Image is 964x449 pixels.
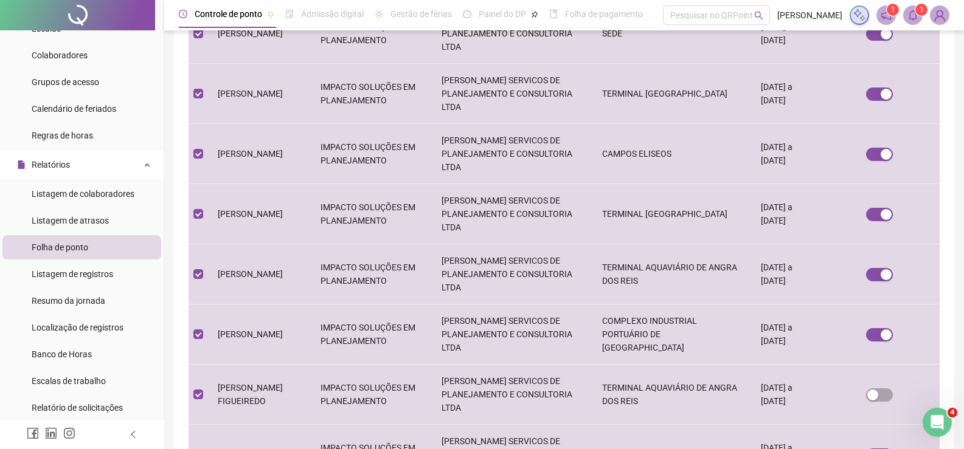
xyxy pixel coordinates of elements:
[218,89,283,98] span: [PERSON_NAME]
[907,10,918,21] span: bell
[592,244,751,304] td: TERMINAL AQUAVIÁRIO DE ANGRA DOS REIS
[63,427,75,439] span: instagram
[592,4,751,64] td: SEDE
[218,209,283,219] span: [PERSON_NAME]
[592,64,751,124] td: TERMINAL [GEOGRAPHIC_DATA]
[32,216,109,225] span: Listagem de atrasos
[311,304,432,365] td: IMPACTO SOLUÇÕES EM PLANEJAMENTO
[311,244,432,304] td: IMPACTO SOLUÇÕES EM PLANEJAMENTO
[432,64,592,124] td: [PERSON_NAME] SERVICOS DE PLANEJAMENTO E CONSULTORIA LTDA
[592,304,751,365] td: COMPLEXO INDUSTRIAL PORTUÁRIO DE [GEOGRAPHIC_DATA]
[592,124,751,184] td: CAMPOS ELISEOS
[887,4,899,16] sup: 1
[390,9,452,19] span: Gestão de férias
[375,10,383,18] span: sun
[777,9,842,22] span: [PERSON_NAME]
[32,403,123,413] span: Relatório de solicitações
[17,160,26,169] span: file
[32,160,70,170] span: Relatórios
[531,11,538,18] span: pushpin
[592,184,751,244] td: TERMINAL [GEOGRAPHIC_DATA]
[218,29,283,38] span: [PERSON_NAME]
[751,365,820,425] td: [DATE] a [DATE]
[432,244,592,304] td: [PERSON_NAME] SERVICOS DE PLANEJAMENTO E CONSULTORIA LTDA
[881,10,892,21] span: notification
[179,10,187,18] span: clock-circle
[285,10,294,18] span: file-done
[32,104,116,114] span: Calendário de feriados
[32,349,92,359] span: Banco de Horas
[311,64,432,124] td: IMPACTO SOLUÇÕES EM PLANEJAMENTO
[218,329,283,339] span: [PERSON_NAME]
[32,77,99,87] span: Grupos de acesso
[218,149,283,159] span: [PERSON_NAME]
[195,9,262,19] span: Controle de ponto
[751,4,820,64] td: [DATE] a [DATE]
[32,50,88,60] span: Colaboradores
[311,184,432,244] td: IMPACTO SOLUÇÕES EM PLANEJAMENTO
[920,5,924,14] span: 1
[32,376,106,386] span: Escalas de trabalho
[432,304,592,365] td: [PERSON_NAME] SERVICOS DE PLANEJAMENTO E CONSULTORIA LTDA
[751,124,820,184] td: [DATE] a [DATE]
[948,408,957,417] span: 4
[931,6,949,24] img: 81567
[432,365,592,425] td: [PERSON_NAME] SERVICOS DE PLANEJAMENTO E CONSULTORIA LTDA
[218,383,283,406] span: [PERSON_NAME] FIGUEIREDO
[549,10,558,18] span: book
[754,11,763,20] span: search
[32,296,105,306] span: Resumo da jornada
[311,365,432,425] td: IMPACTO SOLUÇÕES EM PLANEJAMENTO
[751,304,820,365] td: [DATE] a [DATE]
[432,184,592,244] td: [PERSON_NAME] SERVICOS DE PLANEJAMENTO E CONSULTORIA LTDA
[479,9,526,19] span: Painel do DP
[432,124,592,184] td: [PERSON_NAME] SERVICOS DE PLANEJAMENTO E CONSULTORIA LTDA
[915,4,928,16] sup: 1
[891,5,895,14] span: 1
[751,244,820,304] td: [DATE] a [DATE]
[463,10,471,18] span: dashboard
[45,427,57,439] span: linkedin
[32,269,113,279] span: Listagem de registros
[27,427,39,439] span: facebook
[311,124,432,184] td: IMPACTO SOLUÇÕES EM PLANEJAMENTO
[853,9,866,22] img: sparkle-icon.fc2bf0ac1784a2077858766a79e2daf3.svg
[432,4,592,64] td: [PERSON_NAME] SERVICOS DE PLANEJAMENTO E CONSULTORIA LTDA
[32,242,88,252] span: Folha de ponto
[311,4,432,64] td: IMPACTO SOLUÇÕES EM PLANEJAMENTO
[923,408,952,437] iframe: Intercom live chat
[129,430,137,439] span: left
[32,189,134,199] span: Listagem de colaboradores
[751,64,820,124] td: [DATE] a [DATE]
[32,323,123,332] span: Localização de registros
[218,269,283,279] span: [PERSON_NAME]
[751,184,820,244] td: [DATE] a [DATE]
[32,131,93,140] span: Regras de horas
[267,11,274,18] span: pushpin
[301,9,364,19] span: Admissão digital
[565,9,643,19] span: Folha de pagamento
[592,365,751,425] td: TERMINAL AQUAVIÁRIO DE ANGRA DOS REIS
